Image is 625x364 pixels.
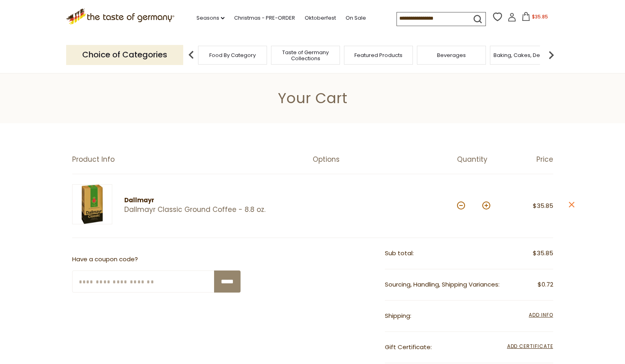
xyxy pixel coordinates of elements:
[124,205,299,214] a: Dallmayr Classic Ground Coffee - 8.8 oz.
[385,311,411,320] span: Shipping:
[385,280,500,289] span: Sourcing, Handling, Shipping Variances:
[538,280,553,290] span: $0.72
[518,12,552,24] button: $35.85
[505,155,553,164] div: Price
[532,13,548,20] span: $35.85
[25,89,600,107] h1: Your Cart
[457,155,505,164] div: Quantity
[346,14,366,22] a: On Sale
[354,52,403,58] a: Featured Products
[72,254,241,264] p: Have a coupon code?
[385,249,414,257] span: Sub total:
[437,52,466,58] a: Beverages
[313,155,457,164] div: Options
[533,248,553,258] span: $35.85
[543,47,559,63] img: next arrow
[124,195,299,205] div: Dallmayr
[72,184,112,224] img: Dallmayr Classic Ground Coffee
[494,52,556,58] a: Baking, Cakes, Desserts
[273,49,338,61] a: Taste of Germany Collections
[72,155,313,164] div: Product Info
[183,47,199,63] img: previous arrow
[234,14,295,22] a: Christmas - PRE-ORDER
[66,45,183,65] p: Choice of Categories
[507,342,553,351] span: Add Certificate
[385,343,432,351] span: Gift Certificate:
[533,201,553,210] span: $35.85
[209,52,256,58] a: Food By Category
[305,14,336,22] a: Oktoberfest
[529,311,553,318] span: Add Info
[196,14,225,22] a: Seasons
